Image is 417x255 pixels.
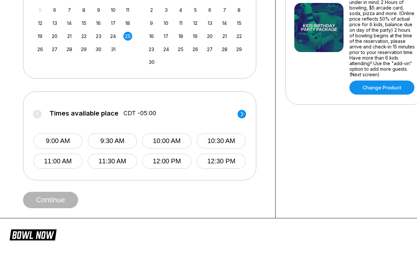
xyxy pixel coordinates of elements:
[294,3,344,52] img: Kids Birthday Party Package (for 6)
[123,6,132,14] div: Choose Saturday, October 11th, 2025
[109,32,117,41] div: Choose Friday, October 24th, 2025
[205,32,214,41] div: Choose Thursday, November 20th, 2025
[205,19,214,27] div: Choose Thursday, November 13th, 2025
[50,32,59,41] div: Choose Monday, October 20th, 2025
[220,32,229,41] div: Choose Friday, November 21st, 2025
[147,45,156,54] div: Choose Sunday, November 23rd, 2025
[50,45,59,54] div: Choose Monday, October 27th, 2025
[50,6,59,14] div: Choose Monday, October 6th, 2025
[88,154,137,169] button: 11:30 AM
[147,58,156,66] div: Choose Sunday, November 30th, 2025
[191,45,200,54] div: Choose Wednesday, November 26th, 2025
[65,19,74,27] div: Choose Tuesday, October 14th, 2025
[50,110,118,117] span: Times available place
[235,32,243,41] div: Choose Saturday, November 22nd, 2025
[191,32,200,41] div: Choose Wednesday, November 19th, 2025
[176,45,185,54] div: Choose Tuesday, November 25th, 2025
[50,19,59,27] div: Choose Monday, October 13th, 2025
[205,6,214,14] div: Choose Thursday, November 6th, 2025
[109,19,117,27] div: Choose Friday, October 17th, 2025
[88,133,137,149] button: 9:30 AM
[65,32,74,41] div: Choose Tuesday, October 21st, 2025
[176,6,185,14] div: Choose Tuesday, November 4th, 2025
[94,6,103,14] div: Choose Thursday, October 9th, 2025
[123,19,132,27] div: Choose Saturday, October 18th, 2025
[109,6,117,14] div: Choose Friday, October 10th, 2025
[220,45,229,54] div: Choose Friday, November 28th, 2025
[162,45,171,54] div: Choose Monday, November 24th, 2025
[162,32,171,41] div: Choose Monday, November 17th, 2025
[147,32,156,41] div: Choose Sunday, November 16th, 2025
[79,6,88,14] div: Choose Wednesday, October 8th, 2025
[94,32,103,41] div: Choose Thursday, October 23rd, 2025
[162,19,171,27] div: Choose Monday, November 10th, 2025
[142,154,192,169] button: 12:00 PM
[191,6,200,14] div: Choose Wednesday, November 5th, 2025
[176,32,185,41] div: Choose Tuesday, November 18th, 2025
[36,19,45,27] div: Choose Sunday, October 12th, 2025
[65,45,74,54] div: Choose Tuesday, October 28th, 2025
[142,133,192,149] button: 10:00 AM
[79,32,88,41] div: Choose Wednesday, October 22nd, 2025
[33,154,83,169] button: 11:00 AM
[94,19,103,27] div: Choose Thursday, October 16th, 2025
[235,6,243,14] div: Choose Saturday, November 8th, 2025
[197,133,246,149] button: 10:30 AM
[220,6,229,14] div: Choose Friday, November 7th, 2025
[123,32,132,41] div: Choose Saturday, October 25th, 2025
[109,45,117,54] div: Choose Friday, October 31st, 2025
[191,19,200,27] div: Choose Wednesday, November 12th, 2025
[235,19,243,27] div: Choose Saturday, November 15th, 2025
[197,154,246,169] button: 12:30 PM
[147,6,156,14] div: Choose Sunday, November 2nd, 2025
[36,45,45,54] div: Choose Sunday, October 26th, 2025
[235,45,243,54] div: Choose Saturday, November 29th, 2025
[36,32,45,41] div: Choose Sunday, October 19th, 2025
[162,6,171,14] div: Choose Monday, November 3rd, 2025
[176,19,185,27] div: Choose Tuesday, November 11th, 2025
[79,19,88,27] div: Choose Wednesday, October 15th, 2025
[349,81,414,95] a: Change Product
[79,45,88,54] div: Choose Wednesday, October 29th, 2025
[147,19,156,27] div: Choose Sunday, November 9th, 2025
[94,45,103,54] div: Choose Thursday, October 30th, 2025
[33,133,83,149] button: 9:00 AM
[123,110,156,117] span: CDT -05:00
[205,45,214,54] div: Choose Thursday, November 27th, 2025
[36,6,45,14] div: Not available Sunday, October 5th, 2025
[65,6,74,14] div: Choose Tuesday, October 7th, 2025
[220,19,229,27] div: Choose Friday, November 14th, 2025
